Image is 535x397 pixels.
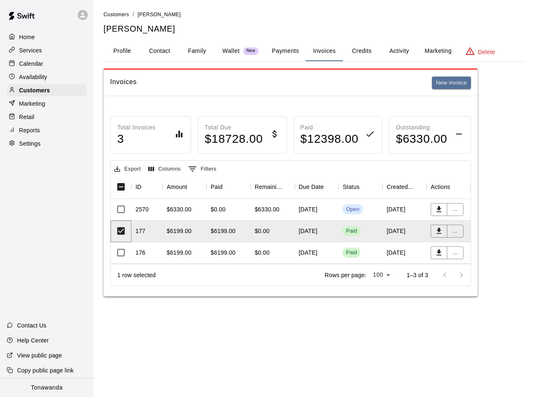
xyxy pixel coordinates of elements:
[141,41,178,61] button: Contact
[104,10,525,19] nav: breadcrumb
[380,41,418,61] button: Activity
[265,41,306,61] button: Payments
[110,77,137,89] h6: Invoices
[243,48,259,54] span: New
[138,12,181,17] span: [PERSON_NAME]
[7,44,87,57] a: Services
[17,321,47,330] p: Contact Us
[17,366,74,375] p: Copy public page link
[382,242,427,264] div: [DATE]
[167,227,192,235] div: $6199.00
[104,11,129,17] a: Customers
[167,175,187,198] div: Amount
[301,123,359,132] p: Paid
[112,163,143,176] button: Export
[19,33,35,41] p: Home
[295,199,339,221] div: [DATE]
[251,175,295,198] div: Remaining
[205,123,263,132] p: Total Due
[324,181,335,193] button: Sort
[117,123,156,132] p: Total Invoices
[447,246,464,259] button: ...
[7,31,87,43] a: Home
[346,249,357,257] div: Paid
[283,181,295,193] button: Sort
[211,248,236,257] div: $6199.00
[431,175,450,198] div: Actions
[7,57,87,70] a: Calendar
[295,221,339,242] div: [DATE]
[306,41,343,61] button: Invoices
[104,23,525,35] h5: [PERSON_NAME]
[146,163,183,176] button: Select columns
[186,162,219,176] button: Show filters
[222,181,234,193] button: Sort
[382,175,427,198] div: Created On
[346,227,357,235] div: Paid
[19,60,43,68] p: Calendar
[211,205,226,213] div: $0.00
[431,246,447,259] button: Download PDF
[7,137,87,150] a: Settings
[207,175,251,198] div: Paid
[104,41,525,61] div: basic tabs example
[136,205,149,213] div: 2570
[407,271,428,279] p: 1–3 of 3
[19,86,50,94] p: Customers
[396,132,447,146] h4: $ 6330.00
[141,181,153,193] button: Sort
[187,181,199,193] button: Sort
[7,71,87,83] a: Availability
[167,205,192,213] div: $6330.00
[295,175,339,198] div: Due Date
[478,48,495,56] p: Delete
[17,351,62,360] p: View public page
[325,271,366,279] p: Rows per page:
[211,227,236,235] div: $6199.00
[104,41,141,61] button: Profile
[447,203,464,216] button: ...
[431,203,447,216] button: Download PDF
[17,336,49,345] p: Help Center
[19,139,41,148] p: Settings
[338,175,382,198] div: Status
[382,199,427,221] div: [DATE]
[178,41,216,61] button: Family
[415,181,427,193] button: Sort
[343,175,360,198] div: Status
[346,206,359,213] div: Open
[255,227,270,235] div: $0.00
[431,225,447,238] button: Download PDF
[7,111,87,123] a: Retail
[301,132,359,146] h4: $ 12398.00
[19,99,45,108] p: Marketing
[136,175,141,198] div: ID
[117,132,156,146] h4: 3
[19,73,47,81] p: Availability
[360,181,371,193] button: Sort
[104,12,129,17] span: Customers
[255,175,283,198] div: Remaining
[136,227,145,235] div: 177
[19,46,42,55] p: Services
[163,175,207,198] div: Amount
[7,124,87,136] a: Reports
[432,77,471,89] button: New invoice
[136,248,145,257] div: 176
[7,97,87,110] a: Marketing
[299,175,324,198] div: Due Date
[382,221,427,242] div: [DATE]
[7,84,87,97] div: Customers
[370,269,393,281] div: 100
[211,175,223,198] div: Paid
[255,248,270,257] div: $0.00
[222,47,240,55] p: Wallet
